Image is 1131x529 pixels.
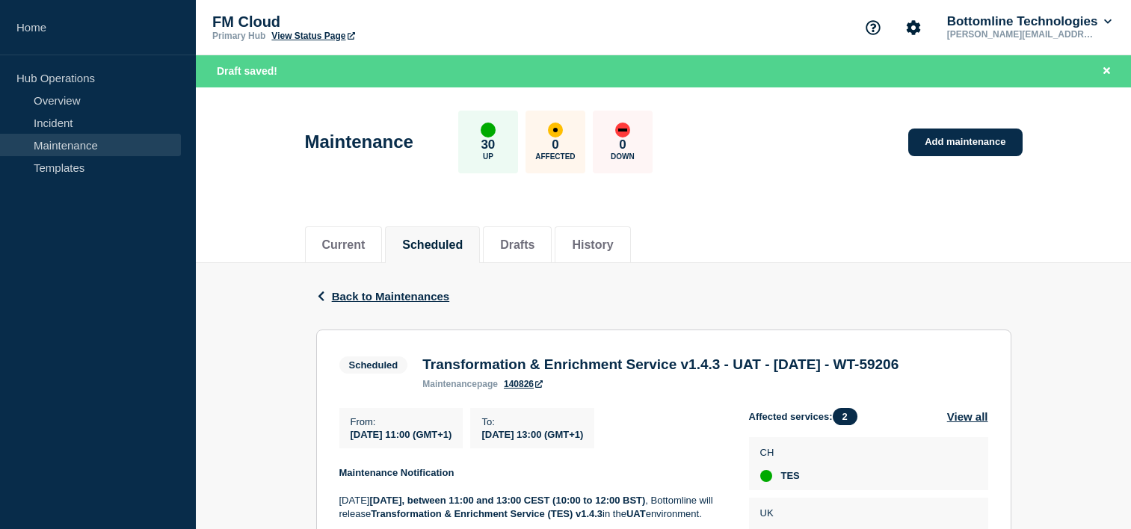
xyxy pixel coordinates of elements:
p: To : [481,416,583,427]
button: History [572,238,613,252]
button: View all [947,408,988,425]
p: 30 [481,137,495,152]
button: Back to Maintenances [316,290,450,303]
div: affected [548,123,563,137]
strong: [DATE], between 11:00 and 13:00 CEST (10:00 to 12:00 BST) [369,495,645,506]
button: Support [857,12,889,43]
span: Back to Maintenances [332,290,450,303]
span: Affected services: [749,408,865,425]
span: 2 [833,408,857,425]
button: Bottomline Technologies [944,14,1115,29]
button: Close banner [1097,63,1116,80]
span: TES [781,470,800,482]
p: CH [760,447,800,458]
p: 0 [619,137,626,152]
div: up [481,123,496,137]
p: 0 [552,137,558,152]
button: Drafts [500,238,534,252]
p: From : [351,416,452,427]
strong: UAT [626,508,646,519]
button: Account settings [898,12,929,43]
a: 140826 [504,379,543,389]
p: Down [611,152,635,161]
div: down [615,123,630,137]
button: Scheduled [402,238,463,252]
span: Draft saved! [217,65,277,77]
p: [DATE] , Bottomline will release in the environment. [339,494,725,522]
strong: Maintenance Notification [339,467,454,478]
p: [PERSON_NAME][EMAIL_ADDRESS][DOMAIN_NAME] [944,29,1100,40]
p: Up [483,152,493,161]
span: [DATE] 13:00 (GMT+1) [481,429,583,440]
h3: Transformation & Enrichment Service v1.4.3 - UAT - [DATE] - WT-59206 [422,356,899,373]
button: Current [322,238,366,252]
span: Scheduled [339,356,408,374]
span: [DATE] 11:00 (GMT+1) [351,429,452,440]
p: page [422,379,498,389]
span: maintenance [422,379,477,389]
h1: Maintenance [305,132,413,152]
p: Primary Hub [212,31,265,41]
p: UK [760,507,800,519]
strong: Transformation & Enrichment Service (TES) v1.4.3 [371,508,603,519]
div: up [760,470,772,482]
p: FM Cloud [212,13,511,31]
a: Add maintenance [908,129,1022,156]
a: View Status Page [271,31,354,41]
p: Affected [535,152,575,161]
